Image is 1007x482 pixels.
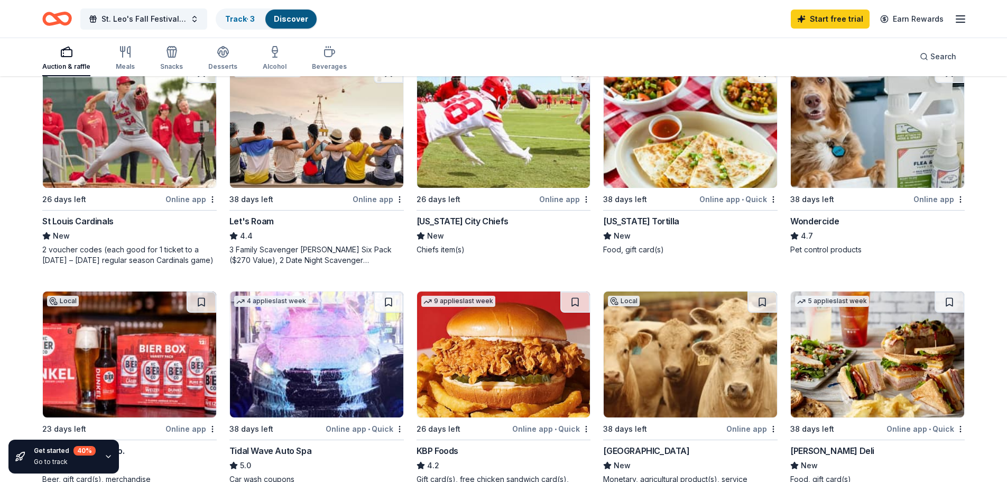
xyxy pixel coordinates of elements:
[47,296,79,306] div: Local
[229,61,404,266] a: Image for Let's Roam1 applylast week38 days leftOnline appLet's Roam4.43 Family Scavenger [PERSON...
[417,244,591,255] div: Chiefs item(s)
[421,296,495,307] div: 9 applies last week
[791,292,964,417] img: Image for McAlister's Deli
[911,46,965,67] button: Search
[512,422,590,435] div: Online app Quick
[230,292,403,417] img: Image for Tidal Wave Auto Spa
[208,62,237,71] div: Desserts
[368,425,370,433] span: •
[603,61,778,255] a: Image for California Tortilla1 applylast week38 days leftOnline app•Quick[US_STATE] TortillaNewFo...
[116,41,135,76] button: Meals
[42,62,90,71] div: Auction & raffle
[312,41,347,76] button: Beverages
[427,230,444,242] span: New
[240,459,251,472] span: 5.0
[742,195,744,204] span: •
[53,230,70,242] span: New
[790,444,874,457] div: [PERSON_NAME] Deli
[216,8,318,30] button: Track· 3Discover
[608,296,640,306] div: Local
[263,41,287,76] button: Alcohol
[34,446,96,456] div: Get started
[73,446,96,456] div: 40 %
[417,292,590,417] img: Image for KBP Foods
[160,41,183,76] button: Snacks
[160,62,183,71] div: Snacks
[240,230,253,242] span: 4.4
[234,296,308,307] div: 4 applies last week
[230,62,403,188] img: Image for Let's Roam
[165,422,217,435] div: Online app
[353,193,404,206] div: Online app
[42,193,86,206] div: 26 days left
[886,422,965,435] div: Online app Quick
[929,425,931,433] span: •
[427,459,439,472] span: 4.2
[913,193,965,206] div: Online app
[42,215,114,228] div: St Louis Cardinals
[80,8,207,30] button: St. Leo's Fall Festival Fundraiser
[312,62,347,71] div: Beverages
[604,292,777,417] img: Image for Central Valley Ag
[603,423,647,435] div: 38 days left
[42,41,90,76] button: Auction & raffle
[801,459,818,472] span: New
[116,62,135,71] div: Meals
[801,230,813,242] span: 4.7
[43,292,216,417] img: Image for KC Bier Co.
[790,244,965,255] div: Pet control products
[225,14,255,23] a: Track· 3
[101,13,186,25] span: St. Leo's Fall Festival Fundraiser
[790,193,834,206] div: 38 days left
[417,62,590,188] img: Image for Kansas City Chiefs
[555,425,557,433] span: •
[795,296,869,307] div: 5 applies last week
[539,193,590,206] div: Online app
[603,215,679,228] div: [US_STATE] Tortilla
[417,444,458,457] div: KBP Foods
[603,444,689,457] div: [GEOGRAPHIC_DATA]
[229,423,273,435] div: 38 days left
[417,423,460,435] div: 26 days left
[229,215,274,228] div: Let's Roam
[43,62,216,188] img: Image for St Louis Cardinals
[726,422,778,435] div: Online app
[42,423,86,435] div: 23 days left
[274,14,308,23] a: Discover
[603,193,647,206] div: 38 days left
[263,62,287,71] div: Alcohol
[417,193,460,206] div: 26 days left
[603,244,778,255] div: Food, gift card(s)
[790,61,965,255] a: Image for Wondercide7 applieslast week38 days leftOnline appWondercide4.7Pet control products
[34,458,96,466] div: Go to track
[417,61,591,255] a: Image for Kansas City ChiefsLocal26 days leftOnline app[US_STATE] City ChiefsNewChiefs item(s)
[417,215,509,228] div: [US_STATE] City Chiefs
[42,61,217,266] a: Image for St Louis Cardinals3 applieslast week26 days leftOnline appSt Louis CardinalsNew2 vouche...
[42,6,72,31] a: Home
[614,459,631,472] span: New
[42,244,217,266] div: 2 voucher codes (each good for 1 ticket to a [DATE] – [DATE] regular season Cardinals game)
[791,62,964,188] img: Image for Wondercide
[229,244,404,266] div: 3 Family Scavenger [PERSON_NAME] Six Pack ($270 Value), 2 Date Night Scavenger [PERSON_NAME] Two ...
[604,62,777,188] img: Image for California Tortilla
[791,10,870,29] a: Start free trial
[874,10,950,29] a: Earn Rewards
[229,193,273,206] div: 38 days left
[208,41,237,76] button: Desserts
[930,50,956,63] span: Search
[614,230,631,242] span: New
[326,422,404,435] div: Online app Quick
[699,193,778,206] div: Online app Quick
[790,423,834,435] div: 38 days left
[229,444,311,457] div: Tidal Wave Auto Spa
[790,215,839,228] div: Wondercide
[165,193,217,206] div: Online app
